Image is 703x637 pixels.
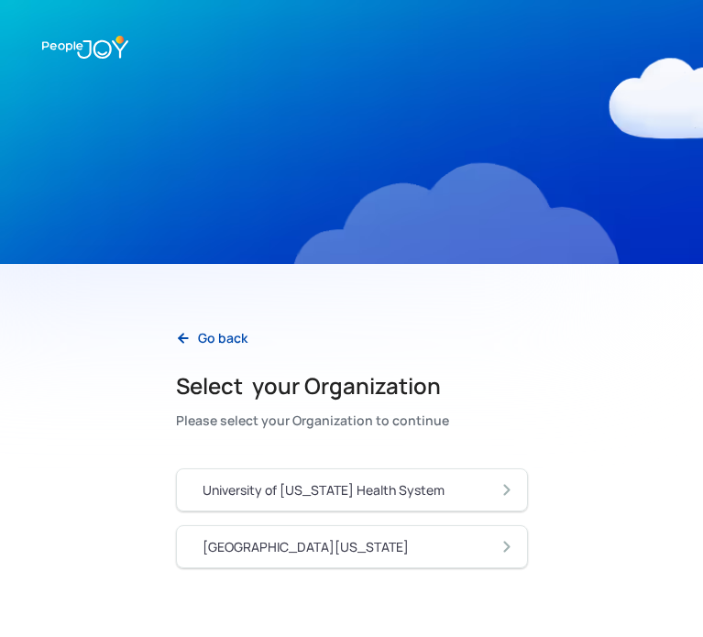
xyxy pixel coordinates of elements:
[203,481,445,500] div: University of [US_STATE] Health System
[176,525,528,568] a: [GEOGRAPHIC_DATA][US_STATE]
[176,371,449,401] h2: Select your Organization
[176,468,528,511] a: University of [US_STATE] Health System
[161,319,262,357] a: Go back
[176,410,449,432] div: Please select your Organization to continue
[203,538,409,556] div: [GEOGRAPHIC_DATA][US_STATE]
[198,329,247,347] div: Go back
